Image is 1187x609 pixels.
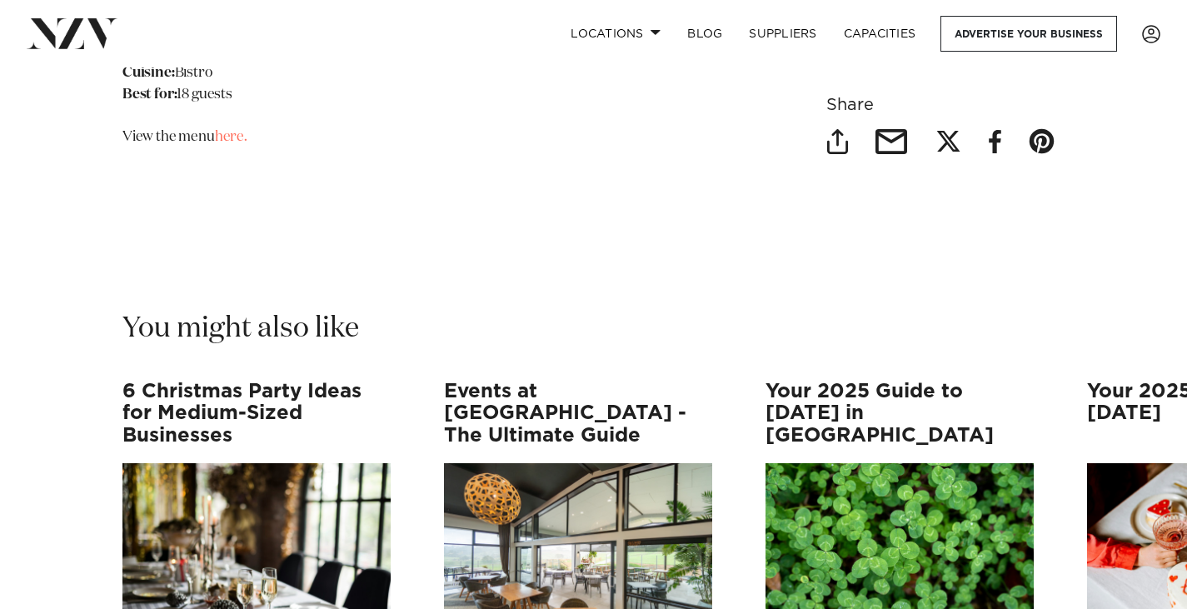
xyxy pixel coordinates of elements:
p: [GEOGRAPHIC_DATA], [GEOGRAPHIC_DATA] Bistro 18 guests [122,41,692,107]
h3: 6 Christmas Party Ideas for Medium-Sized Businesses [122,381,391,447]
h6: Share [826,97,1065,114]
a: here. [215,130,247,144]
a: Advertise your business [940,16,1117,52]
img: nzv-logo.png [27,18,117,48]
a: Locations [557,16,674,52]
p: View the menu [122,127,692,148]
h2: You might also like [122,310,359,347]
a: SUPPLIERS [736,16,830,52]
strong: Best for: [122,87,177,102]
h3: Events at [GEOGRAPHIC_DATA] - The Ultimate Guide [444,381,712,447]
h3: Your 2025 Guide to [DATE] in [GEOGRAPHIC_DATA] [766,381,1034,447]
a: BLOG [674,16,736,52]
strong: Cuisine: [122,66,175,80]
a: Capacities [830,16,930,52]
